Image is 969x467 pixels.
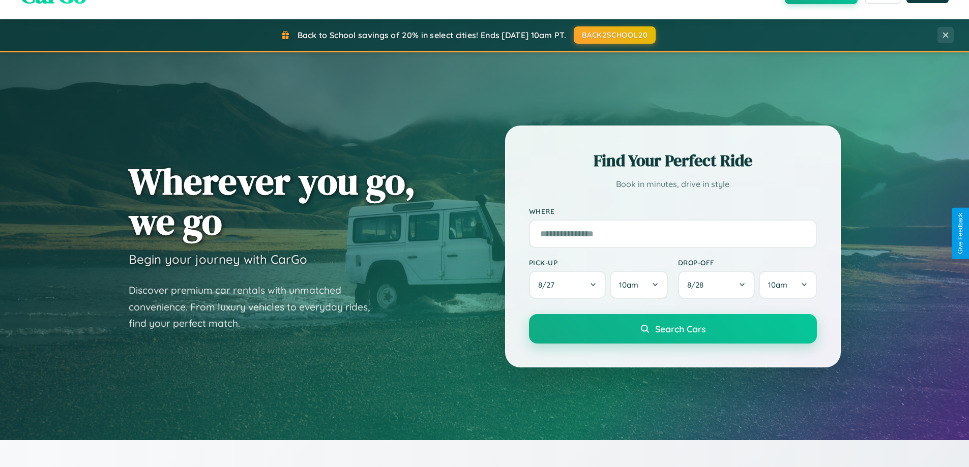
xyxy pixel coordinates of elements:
span: 10am [768,280,787,290]
span: 8 / 27 [538,280,560,290]
p: Book in minutes, drive in style [529,177,817,192]
div: Give Feedback [957,213,964,254]
h1: Wherever you go, we go [129,161,416,241]
button: BACK2SCHOOL20 [574,26,656,44]
span: 8 / 28 [687,280,709,290]
span: Search Cars [655,323,706,334]
span: 10am [619,280,638,290]
button: 10am [610,271,667,299]
button: Search Cars [529,314,817,344]
label: Pick-up [529,258,668,267]
h2: Find Your Perfect Ride [529,149,817,172]
span: Back to School savings of 20% in select cities! Ends [DATE] 10am PT. [298,30,566,40]
button: 10am [759,271,816,299]
button: 8/27 [529,271,606,299]
label: Drop-off [678,258,817,267]
h3: Begin your journey with CarGo [129,252,307,267]
p: Discover premium car rentals with unmatched convenience. From luxury vehicles to everyday rides, ... [129,282,383,332]
button: 8/28 [678,271,755,299]
label: Where [529,207,817,215]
